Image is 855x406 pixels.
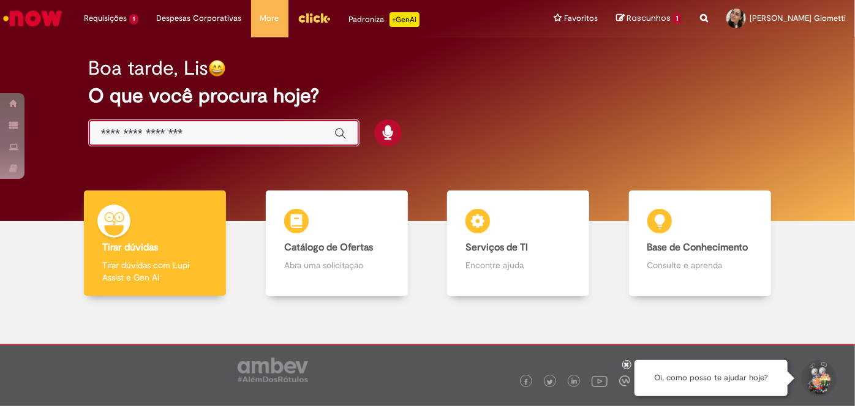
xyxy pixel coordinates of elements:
[616,13,682,24] a: Rascunhos
[1,6,64,31] img: ServiceNow
[284,241,373,254] b: Catálogo de Ofertas
[64,190,246,296] a: Tirar dúvidas Tirar dúvidas com Lupi Assist e Gen Ai
[428,190,609,296] a: Serviços de TI Encontre ajuda
[647,241,748,254] b: Base de Conhecimento
[238,358,308,382] img: logo_footer_ambev_rotulo_gray.png
[609,190,791,296] a: Base de Conhecimento Consulte e aprenda
[88,85,767,107] h2: O que você procura hoje?
[260,12,279,24] span: More
[627,12,671,24] span: Rascunhos
[88,58,208,79] h2: Boa tarde, Lis
[571,378,578,386] img: logo_footer_linkedin.png
[349,12,420,27] div: Padroniza
[465,241,528,254] b: Serviços de TI
[298,9,331,27] img: click_logo_yellow_360x200.png
[157,12,242,24] span: Despesas Corporativas
[619,375,630,386] img: logo_footer_workplace.png
[523,379,529,385] img: logo_footer_facebook.png
[547,379,553,385] img: logo_footer_twitter.png
[284,259,390,271] p: Abra uma solicitação
[390,12,420,27] p: +GenAi
[102,259,208,284] p: Tirar dúvidas com Lupi Assist e Gen Ai
[465,259,571,271] p: Encontre ajuda
[635,360,788,396] div: Oi, como posso te ajudar hoje?
[246,190,428,296] a: Catálogo de Ofertas Abra uma solicitação
[129,14,138,24] span: 1
[672,13,682,24] span: 1
[84,12,127,24] span: Requisições
[800,360,837,397] button: Iniciar Conversa de Suporte
[647,259,753,271] p: Consulte e aprenda
[102,241,158,254] b: Tirar dúvidas
[750,13,846,23] span: [PERSON_NAME] Giometti
[592,373,608,389] img: logo_footer_youtube.png
[564,12,598,24] span: Favoritos
[208,59,226,77] img: happy-face.png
